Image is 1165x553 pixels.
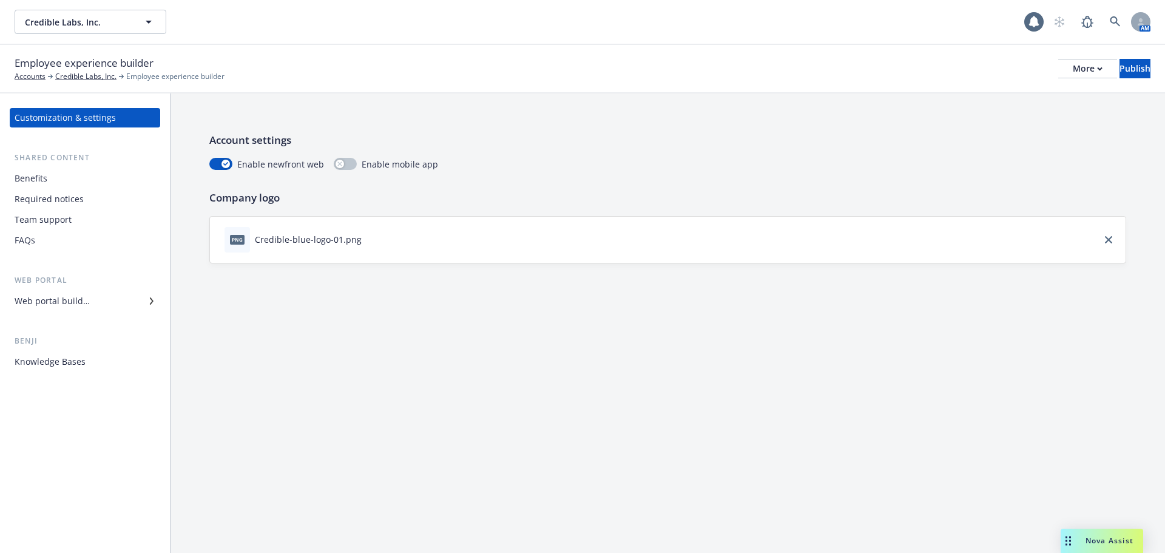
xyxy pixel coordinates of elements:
[10,108,160,127] a: Customization & settings
[209,132,1126,148] p: Account settings
[15,291,90,311] div: Web portal builder
[15,71,46,82] a: Accounts
[237,158,324,171] span: Enable newfront web
[362,158,438,171] span: Enable mobile app
[126,71,225,82] span: Employee experience builder
[10,169,160,188] a: Benefits
[15,210,72,229] div: Team support
[1075,10,1099,34] a: Report a Bug
[55,71,116,82] a: Credible Labs, Inc.
[10,152,160,164] div: Shared content
[10,274,160,287] div: Web portal
[1047,10,1072,34] a: Start snowing
[366,233,376,246] button: download file
[1061,529,1076,553] div: Drag to move
[10,335,160,347] div: Benji
[15,352,86,371] div: Knowledge Bases
[1061,529,1143,553] button: Nova Assist
[1086,535,1133,546] span: Nova Assist
[15,189,84,209] div: Required notices
[1073,59,1103,78] div: More
[15,10,166,34] button: Credible Labs, Inc.
[15,108,116,127] div: Customization & settings
[10,210,160,229] a: Team support
[1103,10,1127,34] a: Search
[230,235,245,244] span: png
[255,233,362,246] div: Credible-blue-logo-01.png
[15,55,154,71] span: Employee experience builder
[1119,59,1150,78] button: Publish
[25,16,130,29] span: Credible Labs, Inc.
[10,189,160,209] a: Required notices
[10,231,160,250] a: FAQs
[10,291,160,311] a: Web portal builder
[15,169,47,188] div: Benefits
[10,352,160,371] a: Knowledge Bases
[1101,232,1116,247] a: close
[209,190,1126,206] p: Company logo
[15,231,35,250] div: FAQs
[1058,59,1117,78] button: More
